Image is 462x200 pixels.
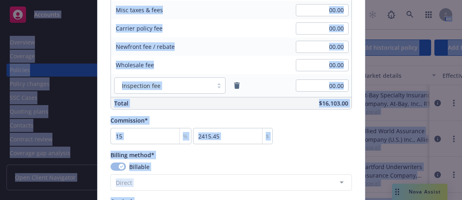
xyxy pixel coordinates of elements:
input: 0.00 [296,59,349,71]
span: Carrier policy fee [116,24,163,32]
span: $ [266,132,269,141]
span: Newfront fee / rebate [116,43,175,51]
span: Billing method*BillableDirect [111,151,352,191]
span: Misc taxes & fees [116,6,163,14]
span: Inspection fee [119,81,209,90]
span: Commission* [111,116,148,124]
input: 0.00 [296,4,349,16]
input: 0.00 [296,22,349,35]
div: Billable [111,163,352,171]
input: 0.00 [296,41,349,53]
span: % [183,132,188,141]
span: $16,103.00 [319,99,348,107]
span: Wholesale fee [116,61,154,69]
span: Inspection fee [122,81,161,90]
span: Billing method* [111,151,154,159]
span: Total [114,99,128,107]
a: remove [232,81,242,90]
input: 0.00 [296,79,349,92]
